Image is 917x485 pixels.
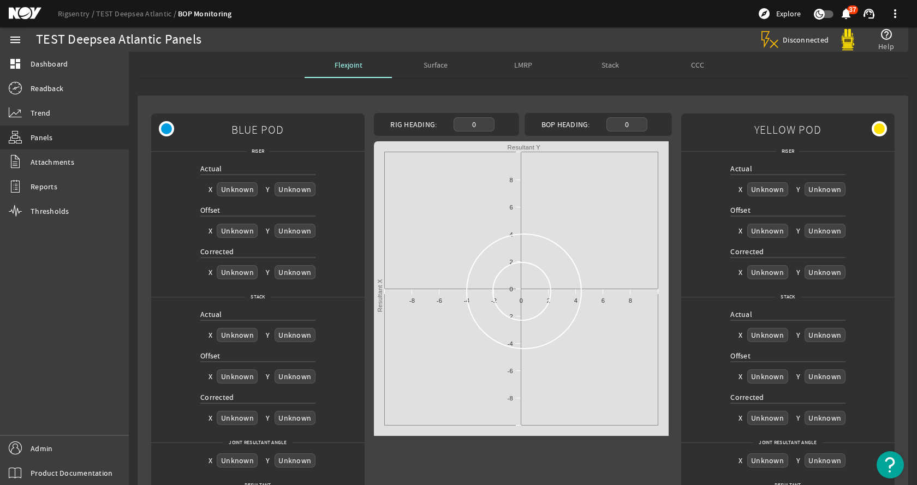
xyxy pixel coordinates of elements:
div: X [209,267,212,278]
div: Y [796,455,800,466]
span: Trend [31,107,50,118]
div: Unknown [217,328,258,342]
div: Unknown [747,411,788,424]
div: Unknown [217,369,258,383]
div: X [739,267,742,278]
text: 6 [602,297,605,304]
div: Unknown [275,369,315,383]
div: X [209,330,212,340]
div: Y [266,225,270,236]
div: Y [796,412,800,423]
span: Readback [31,83,63,94]
button: Open Resource Center [877,451,904,478]
div: Y [266,330,270,340]
text: Resultant X [377,279,383,312]
div: Unknown [805,328,845,342]
div: X [209,412,212,423]
span: Explore [776,8,801,19]
div: 0 [606,117,647,131]
div: Unknown [747,369,788,383]
span: BLUE POD [231,117,284,142]
span: Offset [200,205,221,215]
span: Riser [776,146,800,157]
span: Joint Resultant Angle [223,437,292,448]
mat-icon: menu [9,33,22,46]
mat-icon: help_outline [880,28,893,41]
div: Unknown [805,369,845,383]
span: LMRP [514,61,532,69]
text: -8 [409,297,415,304]
text: -8 [507,395,513,402]
div: Y [266,184,270,195]
div: X [209,371,212,382]
span: Corrected [200,247,234,256]
mat-icon: notifications [839,7,853,20]
div: X [739,225,742,236]
div: Y [266,371,270,382]
text: 8 [509,177,513,183]
span: Disconnected [783,35,829,45]
div: Unknown [217,224,258,237]
span: Help [878,41,894,52]
span: CCC [691,61,704,69]
a: TEST Deepsea Atlantic [96,9,178,19]
div: Unknown [805,411,845,424]
div: Y [796,225,800,236]
mat-icon: explore [758,7,771,20]
div: Unknown [217,182,258,196]
button: 37 [840,8,851,20]
span: Corrected [730,247,764,256]
span: Actual [200,309,222,319]
div: BOP Heading: [529,119,602,130]
span: Riser [246,146,270,157]
span: Dashboard [31,58,68,69]
span: Offset [200,351,221,361]
span: Stack [602,61,619,69]
div: Unknown [275,453,315,467]
div: Unknown [747,265,788,279]
span: Corrected [200,392,234,402]
span: Stack [775,291,800,302]
div: X [739,330,742,340]
text: -6 [507,368,513,374]
text: 6 [509,204,513,211]
div: Unknown [275,265,315,279]
div: Unknown [747,328,788,342]
div: Unknown [275,328,315,342]
span: Corrected [730,392,764,402]
span: Thresholds [31,206,69,217]
div: Unknown [747,224,788,237]
text: 8 [629,297,632,304]
div: Unknown [805,182,845,196]
div: X [209,455,212,466]
mat-icon: support_agent [862,7,876,20]
span: Offset [730,351,751,361]
mat-icon: dashboard [9,57,22,70]
div: Unknown [747,182,788,196]
div: Unknown [275,182,315,196]
span: Reports [31,181,57,192]
span: Actual [200,164,222,173]
div: Y [266,412,270,423]
div: 0 [454,117,495,131]
button: more_vert [882,1,908,27]
div: Rig Heading: [378,119,449,130]
span: Product Documentation [31,468,112,478]
span: YELLOW POD [754,117,821,142]
div: X [209,225,212,236]
div: Unknown [217,265,258,279]
div: Y [796,330,800,340]
text: 4 [509,231,513,238]
div: X [739,371,742,382]
span: Actual [730,164,752,173]
text: Resultant Y [507,144,540,151]
div: Unknown [275,411,315,424]
div: Y [266,455,270,466]
div: Unknown [217,453,258,467]
span: Admin [31,443,52,454]
div: X [739,184,742,195]
text: -4 [464,297,469,304]
a: Rigsentry [58,9,96,19]
div: X [739,412,742,423]
span: Stack [245,291,270,302]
